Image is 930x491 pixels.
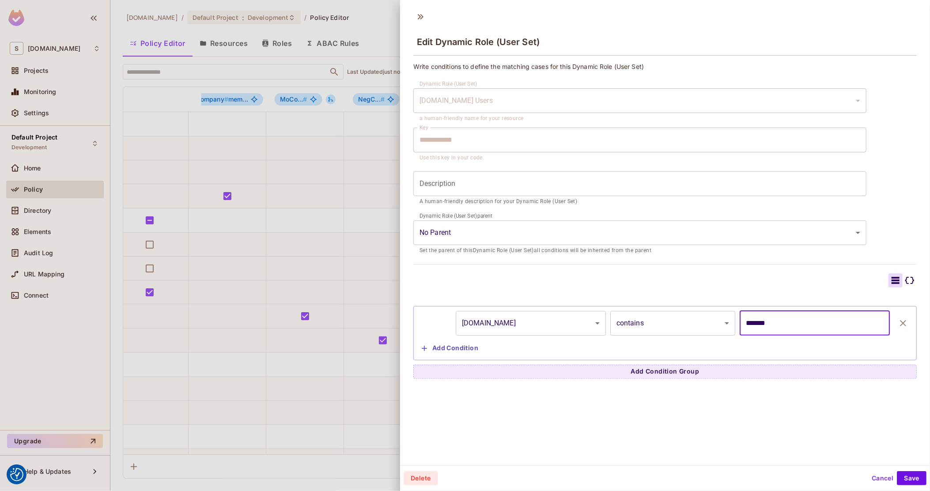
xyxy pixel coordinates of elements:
img: Revisit consent button [10,468,23,481]
button: Add Condition [418,341,482,355]
div: Without label [413,88,866,113]
p: Set the parent of this Dynamic Role (User Set) all conditions will be inherited from the parent [420,246,860,255]
span: Edit Dynamic Role (User Set) [417,37,540,47]
label: Key [420,124,428,131]
button: Save [897,471,926,485]
button: Consent Preferences [10,468,23,481]
p: A human-friendly description for your Dynamic Role (User Set) [420,197,860,206]
label: Dynamic Role (User Set) parent [420,212,492,219]
div: contains [610,311,736,336]
div: Without label [413,220,866,245]
button: Cancel [868,471,897,485]
button: Add Condition Group [413,365,917,379]
button: Delete [404,471,438,485]
div: [DOMAIN_NAME] [456,311,606,336]
p: Write conditions to define the matching cases for this Dynamic Role (User Set) [413,62,917,71]
label: Dynamic Role (User Set) [420,80,477,87]
p: a human-friendly name for your resource [420,114,860,123]
p: Use this key in your code. [420,154,860,162]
